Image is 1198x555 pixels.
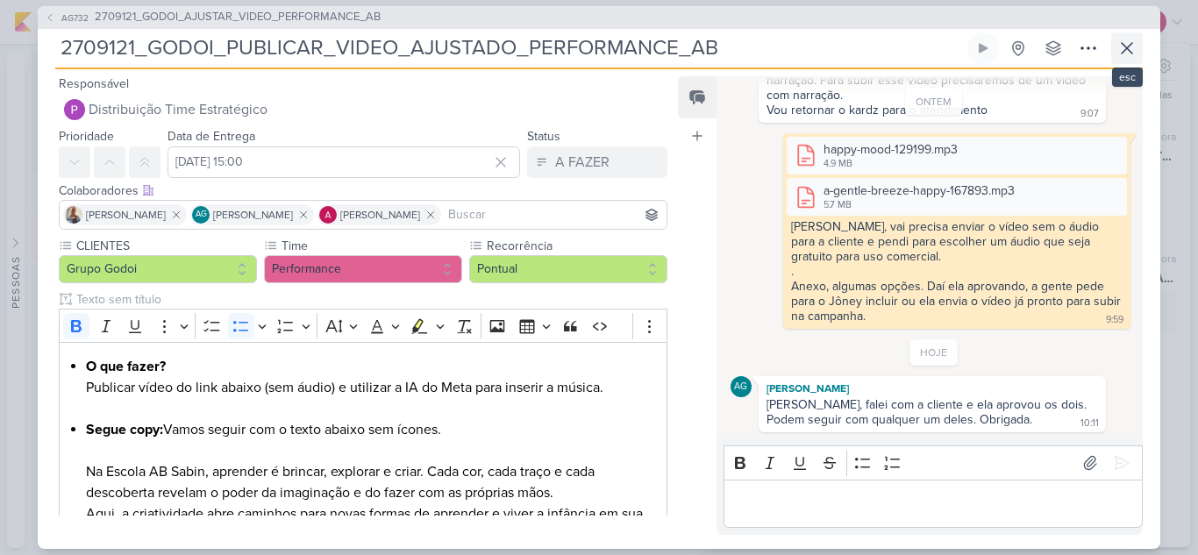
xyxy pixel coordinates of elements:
[192,206,210,224] div: Aline Gimenez Graciano
[527,146,667,178] button: A FAZER
[445,204,663,225] input: Buscar
[555,152,610,173] div: A FAZER
[280,237,462,255] label: Time
[976,41,990,55] div: Ligar relógio
[86,358,166,375] strong: O que fazer?
[724,480,1143,528] div: Editor editing area: main
[767,397,1090,427] div: [PERSON_NAME], falei com a cliente e ela aprovou os dois. Podem seguir com qualquer um deles. Obr...
[787,178,1127,216] div: a-gentle-breeze-happy-167893.mp3
[787,137,1127,174] div: happy-mood-129199.mp3
[86,421,163,438] strong: Segue copy:
[86,207,166,223] span: [PERSON_NAME]
[1080,416,1099,430] div: 10:11
[59,76,129,91] label: Responsável
[734,382,747,392] p: AG
[824,198,1015,212] div: 5.7 MB
[340,207,420,223] span: [PERSON_NAME]
[731,376,752,397] div: Aline Gimenez Graciano
[55,32,964,64] input: Kard Sem Título
[59,255,257,283] button: Grupo Godoi
[791,279,1124,324] div: Anexo, algumas opções. Daí ela aprovando, a gente pede para o Jôney incluir ou ela envia o vídeo ...
[89,99,267,120] span: Distribuição Time Estratégico
[1112,68,1143,87] div: esc
[168,146,520,178] input: Select a date
[824,181,1015,200] div: a-gentle-breeze-happy-167893.mp3
[65,206,82,224] img: Iara Santos
[59,309,667,343] div: Editor toolbar
[485,237,667,255] label: Recorrência
[86,356,658,419] li: Publicar vídeo do link abaixo (sem áudio) e utilizar a IA do Meta para inserir a música.
[59,129,114,144] label: Prioridade
[1080,107,1099,121] div: 9:07
[59,94,667,125] button: Distribuição Time Estratégico
[791,264,1123,279] div: .
[762,380,1102,397] div: [PERSON_NAME]
[64,99,85,120] img: Distribuição Time Estratégico
[75,237,257,255] label: CLIENTES
[469,255,667,283] button: Pontual
[824,140,958,159] div: happy-mood-129199.mp3
[319,206,337,224] img: Alessandra Gomes
[824,157,958,171] div: 4.9 MB
[196,210,207,219] p: AG
[59,181,667,200] div: Colaboradores
[724,445,1143,480] div: Editor toolbar
[73,290,667,309] input: Texto sem título
[168,129,255,144] label: Data de Entrega
[767,103,988,117] div: Vou retornar o kardz para o atendimento
[1106,313,1123,327] div: 9:59
[791,219,1123,264] div: [PERSON_NAME], vai precisa enviar o vídeo sem o áudio para a cliente e pendi para escolher um áud...
[264,255,462,283] button: Performance
[213,207,293,223] span: [PERSON_NAME]
[527,129,560,144] label: Status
